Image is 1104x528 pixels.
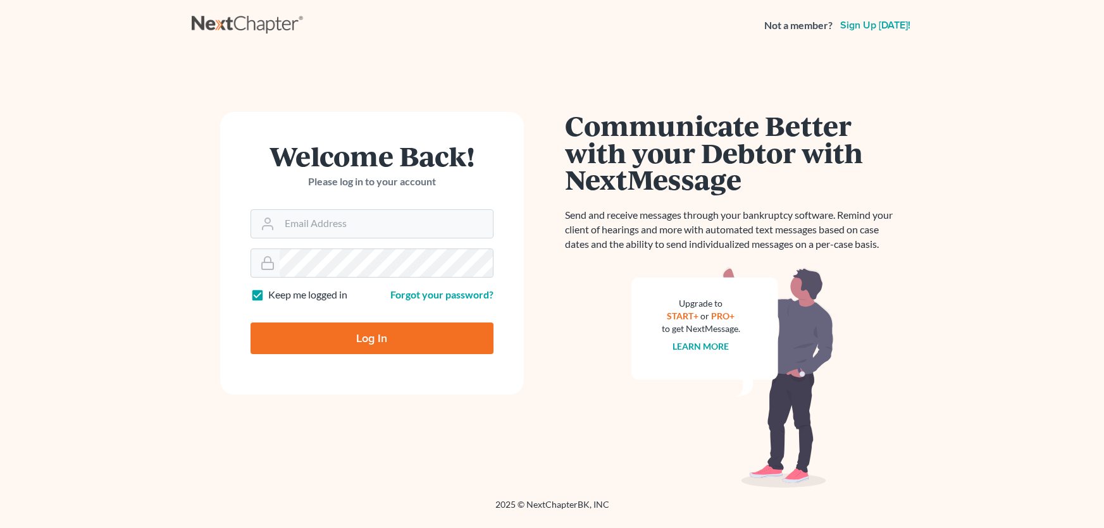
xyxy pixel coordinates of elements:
h1: Welcome Back! [251,142,493,169]
input: Email Address [280,210,493,238]
a: PRO+ [711,310,735,321]
img: nextmessage_bg-59042aed3d76b12b5cd301f8e5b87938c9018125f34e5fa2b7a6b67550977c72.svg [631,267,834,488]
label: Keep me logged in [268,288,347,302]
p: Please log in to your account [251,175,493,189]
a: Learn more [673,341,729,352]
h1: Communicate Better with your Debtor with NextMessage [565,112,900,193]
p: Send and receive messages through your bankruptcy software. Remind your client of hearings and mo... [565,208,900,252]
a: Forgot your password? [390,288,493,300]
a: Sign up [DATE]! [838,20,913,30]
input: Log In [251,322,493,354]
a: START+ [667,310,698,321]
span: or [700,310,709,321]
div: 2025 © NextChapterBK, INC [192,498,913,521]
div: Upgrade to [662,297,740,310]
div: to get NextMessage. [662,322,740,335]
strong: Not a member? [764,18,833,33]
